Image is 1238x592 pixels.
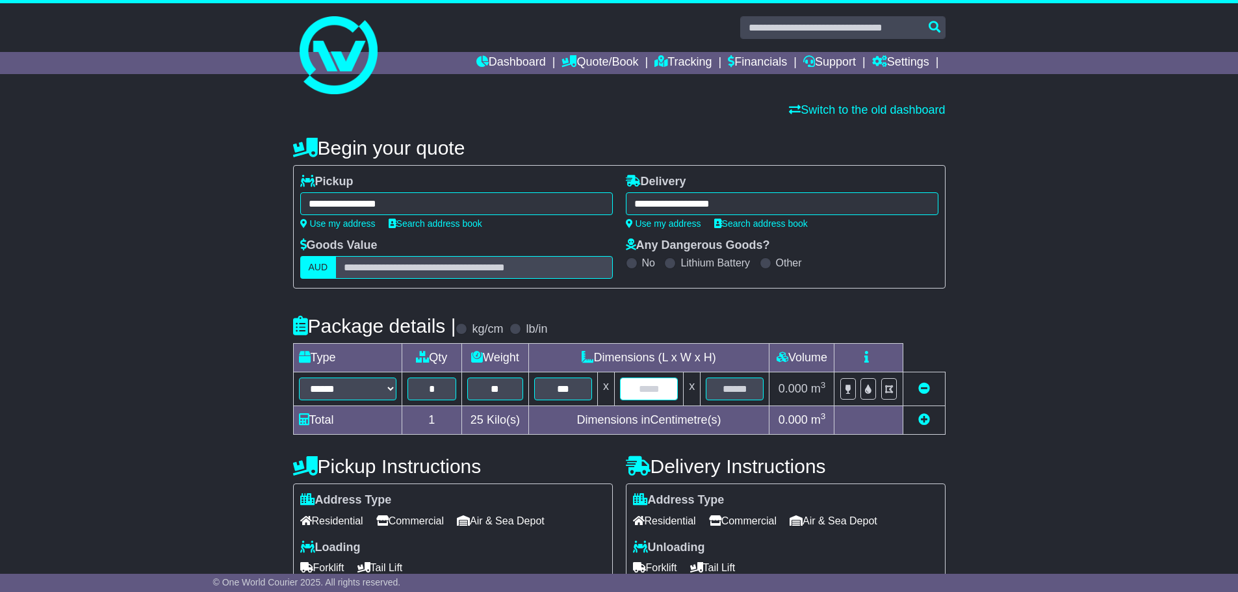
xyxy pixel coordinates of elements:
[821,411,826,421] sup: 3
[300,558,344,578] span: Forklift
[293,137,946,159] h4: Begin your quote
[633,541,705,555] label: Unloading
[626,238,770,253] label: Any Dangerous Goods?
[402,344,462,372] td: Qty
[526,322,547,337] label: lb/in
[300,493,392,508] label: Address Type
[293,406,402,435] td: Total
[300,218,376,229] a: Use my address
[633,511,696,531] span: Residential
[472,322,503,337] label: kg/cm
[300,256,337,279] label: AUD
[769,344,834,372] td: Volume
[626,175,686,189] label: Delivery
[402,406,462,435] td: 1
[684,372,701,406] td: x
[471,413,484,426] span: 25
[561,52,638,74] a: Quote/Book
[300,511,363,531] span: Residential
[642,257,655,269] label: No
[714,218,808,229] a: Search address book
[811,382,826,395] span: m
[462,344,529,372] td: Weight
[789,103,945,116] a: Switch to the old dashboard
[213,577,401,587] span: © One World Courier 2025. All rights reserved.
[918,413,930,426] a: Add new item
[811,413,826,426] span: m
[376,511,444,531] span: Commercial
[680,257,750,269] label: Lithium Battery
[626,218,701,229] a: Use my address
[597,372,614,406] td: x
[528,406,769,435] td: Dimensions in Centimetre(s)
[633,558,677,578] span: Forklift
[776,257,802,269] label: Other
[300,238,378,253] label: Goods Value
[690,558,736,578] span: Tail Lift
[389,218,482,229] a: Search address book
[457,511,545,531] span: Air & Sea Depot
[654,52,712,74] a: Tracking
[728,52,787,74] a: Financials
[633,493,725,508] label: Address Type
[872,52,929,74] a: Settings
[626,456,946,477] h4: Delivery Instructions
[528,344,769,372] td: Dimensions (L x W x H)
[462,406,529,435] td: Kilo(s)
[779,413,808,426] span: 0.000
[709,511,777,531] span: Commercial
[779,382,808,395] span: 0.000
[357,558,403,578] span: Tail Lift
[300,175,354,189] label: Pickup
[803,52,856,74] a: Support
[300,541,361,555] label: Loading
[476,52,546,74] a: Dashboard
[293,456,613,477] h4: Pickup Instructions
[293,315,456,337] h4: Package details |
[790,511,877,531] span: Air & Sea Depot
[821,380,826,390] sup: 3
[293,344,402,372] td: Type
[918,382,930,395] a: Remove this item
